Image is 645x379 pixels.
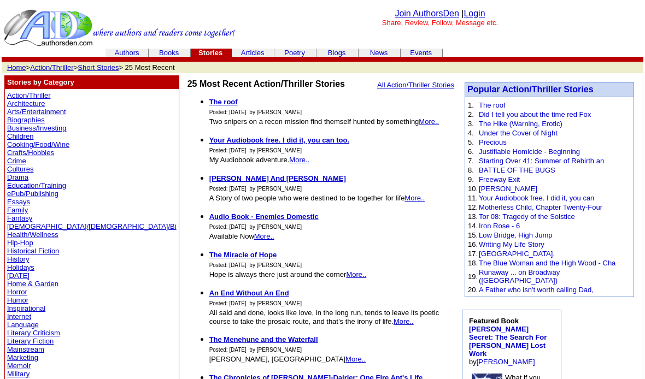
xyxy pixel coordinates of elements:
[209,212,319,221] a: Audio Book - Enemies Domestic
[7,173,28,181] a: Drama
[148,52,149,53] img: cleardot.gif
[209,232,274,240] font: Available Now
[377,81,454,89] a: All Action/Thriller Stories
[7,63,26,72] a: Home
[7,288,27,296] a: Horror
[7,345,44,353] a: Mainstream
[7,353,38,362] a: Marketing
[7,63,175,72] font: > > > 25 Most Recent
[7,214,32,222] a: Fantasy
[106,52,107,53] img: cleardot.gif
[469,317,547,358] b: Featured Book
[209,156,310,164] font: My Audiobook adventure.
[159,49,179,57] a: Books
[209,289,289,297] a: An End Without An End
[467,85,594,94] a: Popular Action/Thriller Stories
[7,329,60,337] a: Literary Criticism
[468,129,474,137] font: 4.
[479,101,505,109] a: The roof
[115,49,139,57] a: Authors
[461,9,485,18] font: |
[209,309,439,325] font: All said and done, looks like love, in the long run, tends to leave its poetic course to take the...
[468,231,478,239] font: 15.
[209,270,367,279] font: Hope is always there just around the corner
[468,101,474,109] font: 1.
[479,129,558,137] a: Under the Cover of Night
[7,124,66,132] a: Business/Investing
[7,304,45,312] a: Inspirational
[7,91,50,99] a: Action/Thriller
[7,370,30,378] a: Military
[468,120,474,128] font: 3.
[7,362,31,370] a: Memoir
[394,317,414,325] a: More..
[3,9,235,47] img: header_logo2.gif
[479,286,594,294] a: A Father who isn't worth calling Dad,
[209,109,302,115] font: Posted: [DATE] by [PERSON_NAME]
[7,108,66,116] a: Arts/Entertainment
[187,79,345,88] b: 25 Most Recent Action/Thriller Stories
[7,280,58,288] a: Home & Garden
[7,247,59,255] a: Historical Fiction
[479,157,604,165] a: Starting Over 41: Summer of Rebirth an
[468,110,474,119] font: 2.
[7,132,33,140] a: Children
[395,9,459,18] a: Join AuthorsDen
[7,99,45,108] a: Architecture
[479,138,507,146] a: Precious
[209,117,439,126] font: Two snipers on a recon mission find themself hunted by something
[209,335,318,344] a: The Menehune and the Waterfall
[254,232,274,240] a: More..
[468,185,478,193] font: 10.
[274,52,275,53] img: cleardot.gif
[468,212,478,221] font: 13.
[209,251,277,259] b: The Miracle of Hope
[7,222,177,230] a: [DEMOGRAPHIC_DATA]/[DEMOGRAPHIC_DATA]/Bi
[479,268,560,285] a: Runaway ... on Broadway ([GEOGRAPHIC_DATA])
[209,262,302,268] font: Posted: [DATE] by [PERSON_NAME]
[241,49,265,57] a: Articles
[358,52,359,53] img: cleardot.gif
[209,136,349,144] a: Your Audiobook free. I did it, you can too.
[7,206,28,214] a: Family
[289,156,309,164] a: More..
[479,212,575,221] a: Tor 08: Tragedy of the Solstice
[7,263,34,271] a: Holidays
[468,147,474,156] font: 6.
[7,78,74,86] b: Stories by Category
[7,157,26,165] a: Crime
[464,9,485,18] a: Login
[479,194,594,202] a: Your Audiobook free. I did it, you can
[209,174,346,182] a: [PERSON_NAME] And [PERSON_NAME]
[479,185,537,193] a: [PERSON_NAME]
[468,203,478,211] font: 12.
[468,240,478,248] font: 16.
[209,186,302,192] font: Posted: [DATE] by [PERSON_NAME]
[469,325,547,358] a: [PERSON_NAME] Secret: The Search For [PERSON_NAME] Lost Work
[209,300,302,306] font: Posted: [DATE] by [PERSON_NAME]
[78,63,119,72] a: Short Stories
[479,175,520,183] a: Freeway Exit
[404,194,425,202] a: More..
[284,49,305,57] a: Poetry
[7,140,69,149] a: Cooking/Food/Wine
[479,240,544,248] a: Writing My Life Story
[479,147,580,156] a: Justifiable Homicide - Beginning
[346,270,366,279] a: More..
[7,198,30,206] a: Essays
[468,222,478,230] font: 14.
[479,222,520,230] a: Iron Rose - 6
[442,52,443,53] img: cleardot.gif
[30,63,73,72] a: Action/Thriller
[382,19,498,27] font: Share, Review, Follow, Message etc.
[479,166,555,174] a: BATTLE OF THE BUGS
